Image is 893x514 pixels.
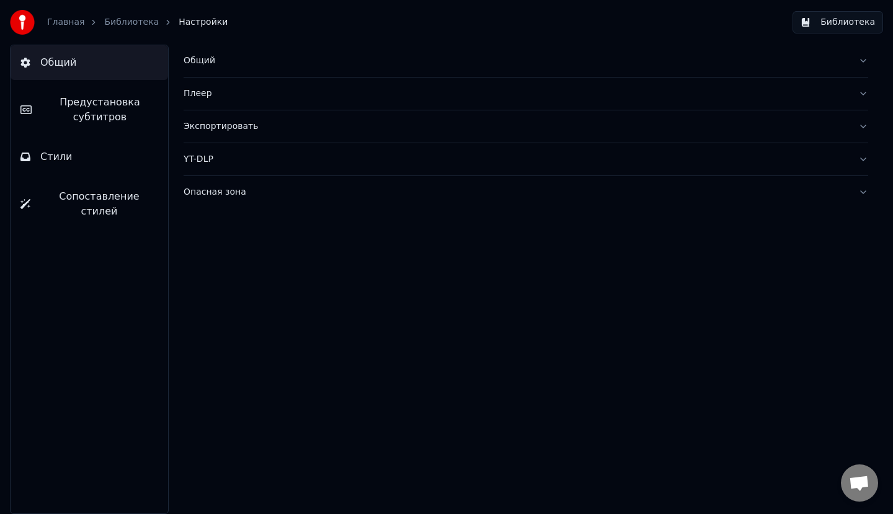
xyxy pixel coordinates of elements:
[11,179,168,229] button: Сопоставление стилей
[40,55,76,70] span: Общий
[40,189,158,219] span: Сопоставление стилей
[184,78,868,110] button: Плеер
[184,110,868,143] button: Экспортировать
[184,143,868,175] button: YT-DLP
[793,11,883,33] button: Библиотека
[184,186,848,198] div: Опасная зона
[184,55,848,67] div: Общий
[11,140,168,174] button: Стили
[10,10,35,35] img: youka
[184,87,848,100] div: Плеер
[11,45,168,80] button: Общий
[184,45,868,77] button: Общий
[40,149,73,164] span: Стили
[184,120,848,133] div: Экспортировать
[47,16,228,29] nav: breadcrumb
[179,16,228,29] span: Настройки
[184,176,868,208] button: Опасная зона
[841,464,878,502] a: Открытый чат
[42,95,158,125] span: Предустановка субтитров
[184,153,848,166] div: YT-DLP
[104,16,159,29] a: Библиотека
[47,16,84,29] a: Главная
[11,85,168,135] button: Предустановка субтитров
